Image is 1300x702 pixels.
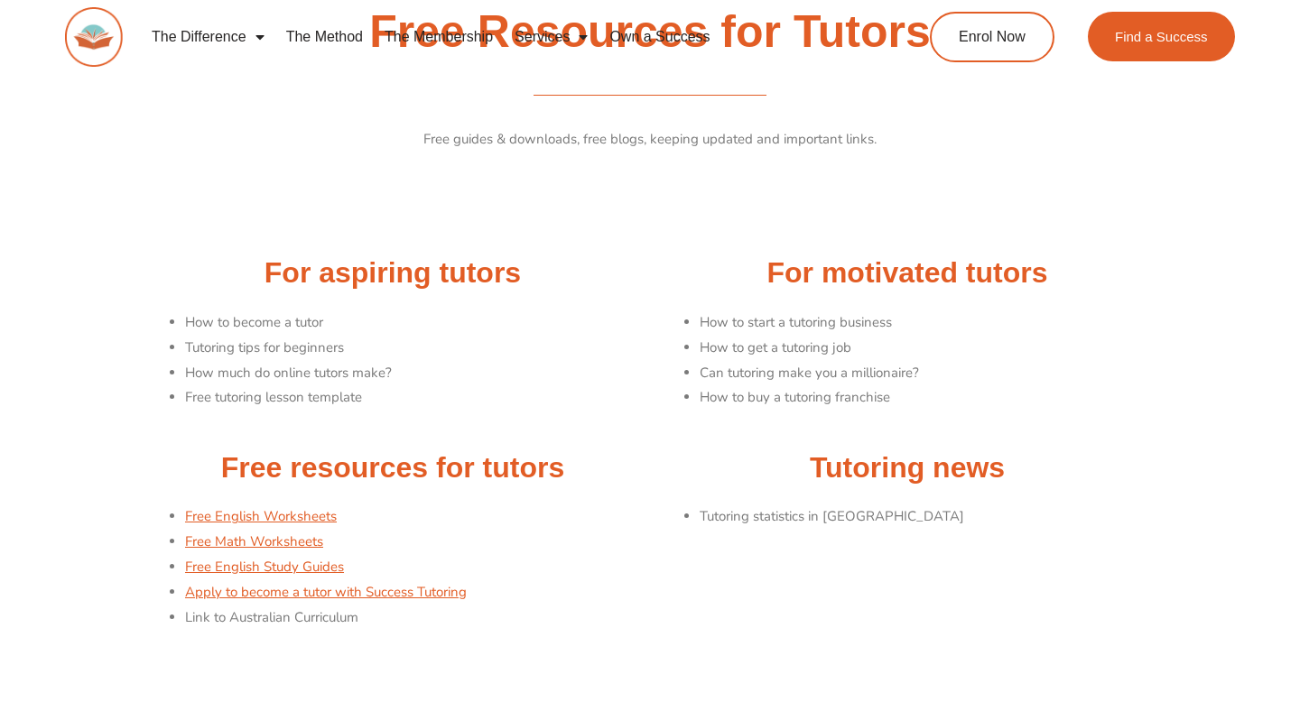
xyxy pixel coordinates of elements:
[185,583,467,601] a: Apply to become a tutor with Success Tutoring
[144,254,641,292] h2: For aspiring tutors
[144,449,641,487] h2: Free resources for tutors
[659,449,1156,487] h2: Tutoring news
[185,605,641,631] li: Link to Australian Curriculum
[144,127,1156,152] p: Free guides & downloads, free blogs, keeping updated and important links.
[700,336,1156,361] li: How to get a tutoring job
[185,558,344,576] a: Free English Study Guides
[599,16,720,58] a: Own a Success
[700,385,1156,411] li: How to buy a tutoring franchise
[700,504,1156,530] li: Tutoring statistics in [GEOGRAPHIC_DATA]
[1088,12,1235,61] a: Find a Success
[185,507,337,525] a: Free English Worksheets
[659,254,1156,292] h2: For motivated tutors
[374,16,504,58] a: The Membership
[700,361,1156,386] li: Can tutoring make you a millionaire?
[959,30,1026,44] span: Enrol Now
[185,532,323,550] a: Free Math Worksheets
[504,16,599,58] a: Services
[141,16,863,58] nav: Menu
[141,16,275,58] a: The Difference
[185,361,641,386] li: How much do online tutors make?
[275,16,374,58] a: The Method
[700,310,1156,336] li: How to start a tutoring business
[185,385,641,411] li: Free tutoring lesson template
[185,336,641,361] li: Tutoring tips for beginners
[185,310,641,336] li: How to become a tutor
[930,12,1054,62] a: Enrol Now
[1115,30,1208,43] span: Find a Success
